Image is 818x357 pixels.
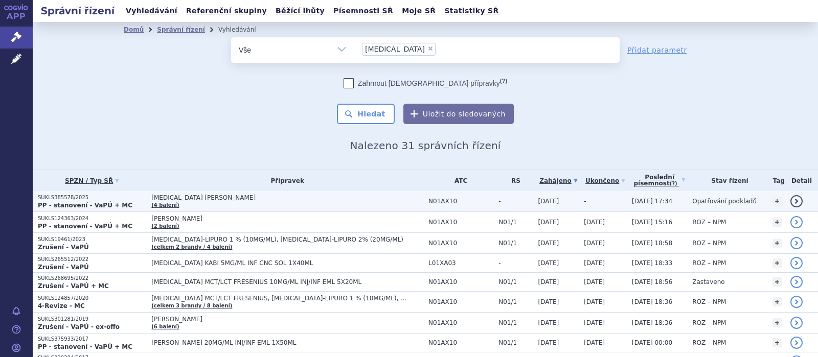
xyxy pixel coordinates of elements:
a: + [772,258,782,268]
span: - [498,198,533,205]
span: [DATE] 18:33 [632,259,672,267]
span: [DATE] 18:36 [632,298,672,305]
span: [PERSON_NAME] [151,316,407,323]
th: RS [493,170,533,191]
label: Zahrnout [DEMOGRAPHIC_DATA] přípravky [344,78,507,88]
span: [DATE] [584,259,605,267]
h2: Správní řízení [33,4,123,18]
a: detail [790,296,803,308]
span: ROZ – NPM [692,298,726,305]
span: N01AX10 [428,219,493,226]
strong: Zrušení - VaPÚ - ex-offo [38,323,120,330]
p: SUKLS375933/2017 [38,336,146,343]
p: SUKLS124857/2020 [38,295,146,302]
a: + [772,277,782,287]
th: Detail [785,170,818,191]
strong: PP - stanovení - VaPÚ + MC [38,202,132,209]
span: N01/1 [498,278,533,285]
span: [PERSON_NAME] [151,215,407,222]
a: SPZN / Typ SŘ [38,174,146,188]
a: (6 balení) [151,324,179,329]
span: [DATE] [538,240,559,247]
a: detail [790,237,803,249]
th: Přípravek [146,170,423,191]
span: [DATE] [538,339,559,346]
span: N01AX10 [428,278,493,285]
a: (celkem 3 brandy / 8 balení) [151,303,232,308]
a: (4 balení) [151,202,179,208]
span: [DATE] 17:34 [632,198,672,205]
button: Uložit do sledovaných [403,104,514,124]
span: N01AX10 [428,198,493,205]
span: [PERSON_NAME] 20MG/ML INJ/INF EML 1X50ML [151,339,407,346]
span: [DATE] 18:58 [632,240,672,247]
strong: Zrušení - VaPÚ [38,244,89,251]
strong: 4-Revize - MC [38,302,85,310]
span: Nalezeno 31 správních řízení [350,139,501,152]
a: detail [790,216,803,228]
a: (2 balení) [151,223,179,229]
span: [DATE] [538,219,559,226]
span: N01/1 [498,339,533,346]
a: + [772,218,782,227]
a: detail [790,276,803,288]
a: Poslednípísemnost(?) [632,170,687,191]
abbr: (?) [670,181,677,187]
a: Referenční skupiny [183,4,270,18]
span: N01AX10 [428,240,493,247]
a: + [772,318,782,327]
a: detail [790,257,803,269]
a: Běžící lhůty [272,4,328,18]
p: SUKLS265512/2022 [38,256,146,263]
li: Vyhledávání [218,22,269,37]
span: N01/1 [498,219,533,226]
a: detail [790,337,803,349]
span: [MEDICAL_DATA] MCT/LCT FRESENIUS 10MG/ML INJ/INF EML 5X20ML [151,278,407,285]
p: SUKLS385578/2025 [38,194,146,201]
a: Přidat parametr [627,45,687,55]
a: Správní řízení [157,26,205,33]
strong: Zrušení - VaPÚ [38,264,89,271]
span: [MEDICAL_DATA]-LIPURO 1 % (10MG/ML), [MEDICAL_DATA]-LIPURO 2% (20MG/ML) [151,236,407,243]
strong: PP - stanovení - VaPÚ + MC [38,343,132,350]
abbr: (?) [500,78,507,84]
span: ROZ – NPM [692,219,726,226]
span: ROZ – NPM [692,319,726,326]
span: N01/1 [498,319,533,326]
span: [DATE] [538,259,559,267]
span: - [584,198,586,205]
span: [DATE] [584,278,605,285]
span: [MEDICAL_DATA] [PERSON_NAME] [151,194,407,201]
span: [DATE] 00:00 [632,339,672,346]
span: [DATE] [584,339,605,346]
p: SUKLS268695/2022 [38,275,146,282]
span: [DATE] [584,298,605,305]
th: Stav řízení [687,170,767,191]
span: N01AX10 [428,339,493,346]
span: × [427,45,434,52]
span: ROZ – NPM [692,240,726,247]
span: N01AX10 [428,298,493,305]
th: ATC [423,170,493,191]
span: [DATE] 15:16 [632,219,672,226]
span: [DATE] [538,278,559,285]
span: Opatřování podkladů [692,198,757,205]
span: [MEDICAL_DATA] [365,45,425,53]
span: N01AX10 [428,319,493,326]
span: ROZ – NPM [692,339,726,346]
span: ROZ – NPM [692,259,726,267]
span: Zastaveno [692,278,724,285]
p: SUKLS301281/2019 [38,316,146,323]
a: Ukončeno [584,174,627,188]
span: N01/1 [498,240,533,247]
a: Zahájeno [538,174,579,188]
a: detail [790,195,803,207]
a: Statistiky SŘ [441,4,502,18]
a: Moje SŘ [399,4,439,18]
span: - [498,259,533,267]
span: [MEDICAL_DATA] KABI 5MG/ML INF CNC SOL 1X40ML [151,259,407,267]
strong: Zrušení - VaPÚ + MC [38,282,109,290]
a: + [772,197,782,206]
span: [MEDICAL_DATA] MCT/LCT FRESENIUS, [MEDICAL_DATA]-LIPURO 1 % (10MG/ML), [MEDICAL_DATA]-LIPURO 2% (... [151,295,407,302]
span: [DATE] 18:36 [632,319,672,326]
